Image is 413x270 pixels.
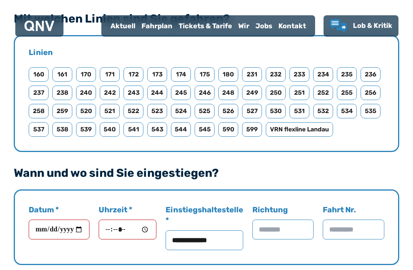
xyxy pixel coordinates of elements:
input: Datum * [29,220,89,239]
a: Kontakt [275,16,309,36]
a: Tickets & Tarife [176,16,235,36]
input: Fahrt Nr. [323,220,384,239]
input: Uhrzeit * [99,220,156,239]
label: Einstiegshaltestelle * [166,204,243,250]
label: Datum * [29,204,89,250]
a: QNV Logo [24,18,54,34]
a: Lob & Kritik [330,19,392,33]
label: Richtung [252,204,314,250]
span: Lob & Kritik [353,21,392,30]
a: Jobs [252,16,275,36]
a: Wir [235,16,252,36]
legend: Wann und wo sind Sie eingestiegen? [14,167,219,179]
a: Fahrplan [138,16,176,36]
label: Fahrt Nr. [323,204,384,250]
input: Richtung [252,220,314,239]
label: Uhrzeit * [99,204,156,250]
legend: Linien [29,47,53,58]
a: Aktuell [107,16,138,36]
legend: Mit welchen Linien sind Sie gefahren? [14,13,230,24]
img: QNV Logo [24,21,54,31]
input: Einstiegshaltestelle * [166,230,243,250]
